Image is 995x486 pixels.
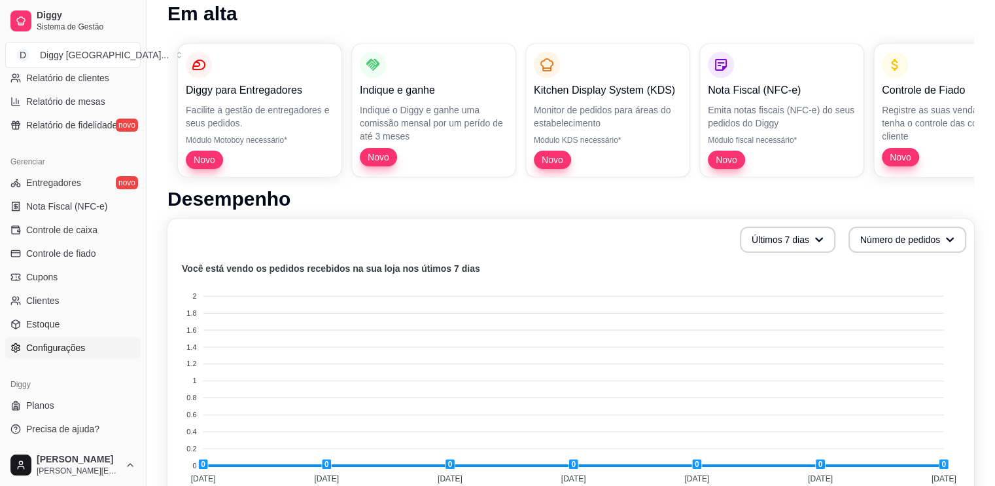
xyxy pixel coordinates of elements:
span: Novo [710,153,742,166]
span: Precisa de ajuda? [26,422,99,436]
span: Relatório de mesas [26,95,105,108]
div: Gerenciar [5,151,141,172]
span: Diggy [37,10,135,22]
tspan: [DATE] [808,474,833,483]
tspan: 1.2 [186,360,196,367]
a: Cupons [5,267,141,288]
a: Controle de fiado [5,243,141,264]
span: Nota Fiscal (NFC-e) [26,200,107,213]
a: Planos [5,395,141,416]
div: Diggy [5,374,141,395]
span: Cupons [26,271,58,284]
tspan: 1.8 [186,309,196,317]
a: DiggySistema de Gestão [5,5,141,37]
p: Nota Fiscal (NFC-e) [708,83,856,98]
p: Diggy para Entregadores [186,83,334,98]
p: Kitchen Display System (KDS) [534,83,682,98]
span: Relatório de fidelidade [26,119,117,132]
tspan: [DATE] [314,474,339,483]
button: Kitchen Display System (KDS)Monitor de pedidos para áreas do estabelecimentoMódulo KDS necessário... [526,44,690,177]
tspan: 0.8 [186,394,196,402]
p: Facilite a gestão de entregadores e seus pedidos. [186,103,334,130]
text: Você está vendo os pedidos recebidos na sua loja nos útimos 7 dias [182,263,480,274]
p: Módulo KDS necessário* [534,135,682,145]
tspan: 1.6 [186,326,196,334]
button: Indique e ganheIndique o Diggy e ganhe uma comissão mensal por um perído de até 3 mesesNovo [352,44,515,177]
a: Relatório de clientes [5,67,141,88]
div: Diggy [GEOGRAPHIC_DATA] ... [40,48,169,62]
span: Novo [884,151,916,164]
span: Entregadores [26,176,81,189]
a: Precisa de ajuda? [5,419,141,439]
p: Indique e ganhe [360,83,508,98]
span: Controle de fiado [26,247,96,260]
span: Configurações [26,341,85,354]
tspan: 0.6 [186,411,196,419]
button: Nota Fiscal (NFC-e)Emita notas fiscais (NFC-e) do seus pedidos do DiggyMódulo fiscal necessário*Novo [700,44,864,177]
a: Relatório de mesas [5,91,141,112]
span: Novo [536,153,568,166]
tspan: [DATE] [684,474,709,483]
p: Módulo Motoboy necessário* [186,135,334,145]
tspan: 0 [192,462,196,470]
h1: Desempenho [167,187,974,211]
a: Estoque [5,314,141,335]
p: Monitor de pedidos para áreas do estabelecimento [534,103,682,130]
span: Novo [188,153,220,166]
span: Sistema de Gestão [37,22,135,32]
button: Select a team [5,42,141,68]
tspan: [DATE] [561,474,586,483]
button: Últimos 7 dias [740,227,835,253]
p: Emita notas fiscais (NFC-e) do seus pedidos do Diggy [708,103,856,130]
tspan: 0.2 [186,445,196,453]
h1: Em alta [167,2,974,26]
tspan: 0.4 [186,428,196,436]
tspan: 1 [192,377,196,384]
p: Módulo fiscal necessário* [708,135,856,145]
button: Número de pedidos [848,227,966,253]
a: Entregadoresnovo [5,172,141,193]
span: [PERSON_NAME][EMAIL_ADDRESS][DOMAIN_NAME] [37,466,120,476]
a: Controle de caixa [5,219,141,240]
span: Relatório de clientes [26,71,109,84]
span: D [16,48,29,62]
span: Controle de caixa [26,223,97,236]
a: Clientes [5,290,141,311]
button: [PERSON_NAME][PERSON_NAME][EMAIL_ADDRESS][DOMAIN_NAME] [5,449,141,481]
span: Estoque [26,318,60,331]
span: Clientes [26,294,60,307]
p: Indique o Diggy e ganhe uma comissão mensal por um perído de até 3 meses [360,103,508,143]
tspan: [DATE] [191,474,216,483]
a: Relatório de fidelidadenovo [5,115,141,136]
tspan: [DATE] [438,474,463,483]
span: Planos [26,399,54,412]
tspan: [DATE] [932,474,956,483]
span: Novo [362,151,394,164]
tspan: 1.4 [186,343,196,351]
tspan: 2 [192,292,196,300]
button: Diggy para EntregadoresFacilite a gestão de entregadores e seus pedidos.Módulo Motoboy necessário... [178,44,341,177]
a: Configurações [5,337,141,358]
span: [PERSON_NAME] [37,454,120,466]
a: Nota Fiscal (NFC-e) [5,196,141,217]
